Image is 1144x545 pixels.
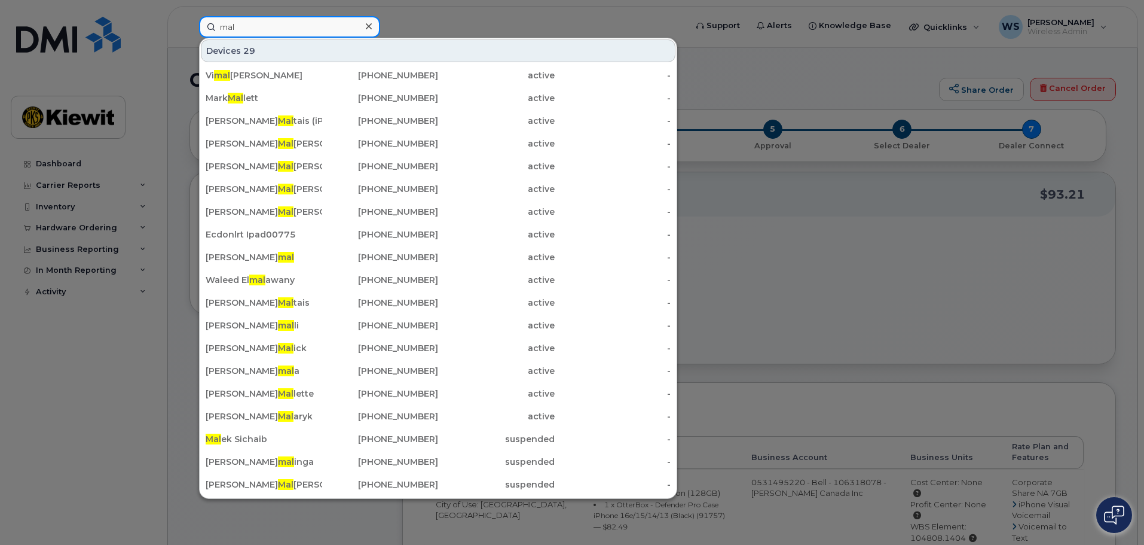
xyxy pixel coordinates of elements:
[278,366,294,376] span: mal
[206,433,322,445] div: ek Sichaib
[206,342,322,354] div: [PERSON_NAME] ick
[278,138,293,149] span: Mal
[278,252,294,263] span: mal
[438,319,555,331] div: active
[555,229,671,240] div: -
[555,342,671,354] div: -
[438,479,555,491] div: suspended
[201,315,675,336] a: [PERSON_NAME]malli[PHONE_NUMBER]active-
[206,365,322,377] div: [PERSON_NAME] a
[322,160,439,172] div: [PHONE_NUMBER]
[278,161,293,172] span: Mal
[438,92,555,104] div: active
[206,138,322,150] div: [PERSON_NAME] [PERSON_NAME]
[322,274,439,286] div: [PHONE_NUMBER]
[201,406,675,427] a: [PERSON_NAME]Malaryk[PHONE_NUMBER]active-
[278,388,293,399] span: Mal
[438,251,555,263] div: active
[438,410,555,422] div: active
[555,138,671,150] div: -
[438,160,555,172] div: active
[555,388,671,400] div: -
[278,206,293,217] span: Mal
[278,456,294,467] span: mal
[322,342,439,354] div: [PHONE_NUMBER]
[206,183,322,195] div: [PERSON_NAME] [PERSON_NAME]
[206,92,322,104] div: Mark lett
[555,274,671,286] div: -
[555,206,671,218] div: -
[278,115,293,126] span: Mal
[206,479,322,491] div: [PERSON_NAME] [PERSON_NAME]
[206,251,322,263] div: [PERSON_NAME]
[201,246,675,268] a: [PERSON_NAME]mal[PHONE_NUMBER]active-
[201,87,675,109] a: MarkMallett[PHONE_NUMBER]active-
[322,115,439,127] div: [PHONE_NUMBER]
[322,183,439,195] div: [PHONE_NUMBER]
[322,433,439,445] div: [PHONE_NUMBER]
[555,410,671,422] div: -
[201,39,675,62] div: Devices
[438,138,555,150] div: active
[438,456,555,468] div: suspended
[438,229,555,240] div: active
[206,319,322,331] div: [PERSON_NAME] li
[322,297,439,309] div: [PHONE_NUMBER]
[201,65,675,86] a: Vimal[PERSON_NAME][PHONE_NUMBER]active-
[206,434,221,444] span: Mal
[206,410,322,422] div: [PERSON_NAME] aryk
[1104,506,1124,525] img: Open chat
[438,365,555,377] div: active
[322,319,439,331] div: [PHONE_NUMBER]
[555,365,671,377] div: -
[278,479,293,490] span: Mal
[201,110,675,132] a: [PERSON_NAME]Maltais (iPad)[PHONE_NUMBER]active-
[438,274,555,286] div: active
[206,69,322,81] div: Vi [PERSON_NAME]
[322,69,439,81] div: [PHONE_NUMBER]
[322,456,439,468] div: [PHONE_NUMBER]
[214,70,230,81] span: mal
[555,479,671,491] div: -
[555,433,671,445] div: -
[555,69,671,81] div: -
[322,251,439,263] div: [PHONE_NUMBER]
[438,183,555,195] div: active
[438,342,555,354] div: active
[201,292,675,313] a: [PERSON_NAME]Maltais[PHONE_NUMBER]active-
[206,274,322,286] div: Waleed El awany
[278,320,294,331] span: mal
[201,133,675,154] a: [PERSON_NAME]Mal[PERSON_NAME][PHONE_NUMBER]active-
[555,160,671,172] div: -
[555,92,671,104] div: -
[206,206,322,218] div: [PERSON_NAME] [PERSON_NAME]
[555,251,671,263] div: -
[201,224,675,245] a: Ecdonlrt Ipad00775[PHONE_NUMBER]active-
[206,456,322,468] div: [PERSON_NAME] inga
[278,184,293,194] span: Mal
[206,160,322,172] div: [PERSON_NAME] [PERSON_NAME]
[322,388,439,400] div: [PHONE_NUMBER]
[278,297,293,308] span: Mal
[201,337,675,359] a: [PERSON_NAME]Malick[PHONE_NUMBER]active-
[201,451,675,473] a: [PERSON_NAME]malinga[PHONE_NUMBER]suspended-
[438,206,555,218] div: active
[278,343,293,354] span: Mal
[555,319,671,331] div: -
[438,297,555,309] div: active
[206,297,322,309] div: [PERSON_NAME] tais
[438,388,555,400] div: active
[322,92,439,104] div: [PHONE_NUMBER]
[206,388,322,400] div: [PERSON_NAME] lette
[322,138,439,150] div: [PHONE_NUMBER]
[249,275,265,285] span: mal
[201,178,675,200] a: [PERSON_NAME]Mal[PERSON_NAME][PHONE_NUMBER]active-
[438,433,555,445] div: suspended
[322,229,439,240] div: [PHONE_NUMBER]
[201,269,675,291] a: Waleed Elmalawany[PHONE_NUMBER]active-
[438,115,555,127] div: active
[555,115,671,127] div: -
[206,115,322,127] div: [PERSON_NAME] tais (iPad)
[201,156,675,177] a: [PERSON_NAME]Mal[PERSON_NAME][PHONE_NUMBER]active-
[201,428,675,450] a: Malek Sichaib[PHONE_NUMBER]suspended-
